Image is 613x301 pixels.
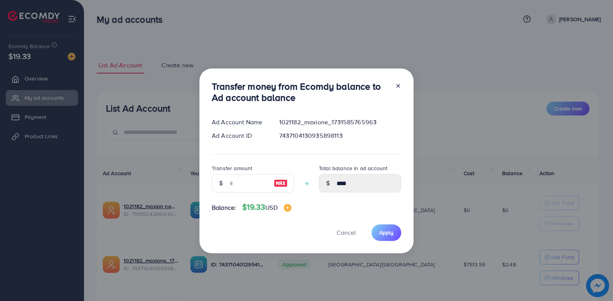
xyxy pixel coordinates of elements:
[379,229,394,236] span: Apply
[242,202,291,212] h4: $19.33
[265,203,277,212] span: USD
[327,224,365,241] button: Cancel
[273,118,407,127] div: 1021182_maxione_1731585765963
[337,228,356,237] span: Cancel
[274,179,288,188] img: image
[284,204,291,212] img: image
[212,203,236,212] span: Balance:
[273,131,407,140] div: 7437104130935898113
[206,118,273,127] div: Ad Account Name
[212,81,389,103] h3: Transfer money from Ecomdy balance to Ad account balance
[319,164,387,172] label: Total balance in ad account
[372,224,401,241] button: Apply
[212,164,252,172] label: Transfer amount
[206,131,273,140] div: Ad Account ID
